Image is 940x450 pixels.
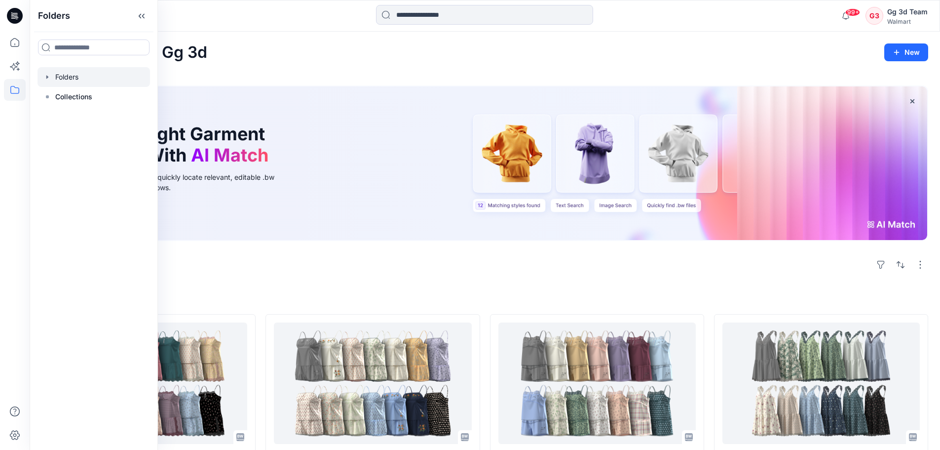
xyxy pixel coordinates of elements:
[722,323,920,445] a: JS360008GG_MPCI_JS Lace Trim Sleeveless V-Neck Mini Dress
[66,123,273,166] h1: Find the Right Garment Instantly With
[884,43,928,61] button: New
[845,8,860,16] span: 99+
[887,6,928,18] div: Gg 3d Team
[887,18,928,25] div: Walmart
[865,7,883,25] div: G3
[66,172,288,193] div: Use text or image search to quickly locate relevant, editable .bw files for faster design workflows.
[55,91,92,103] p: Collections
[274,323,471,445] a: JS360007GG_MPCI_JS Pleated Cami Top & Shorts Set With Embroidery
[498,323,696,445] a: JS360006GG_MPCI_JS Lace Trim Pleated Cami Top & Shorts Set With Embroidery
[191,144,268,166] span: AI Match
[41,292,928,304] h4: Styles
